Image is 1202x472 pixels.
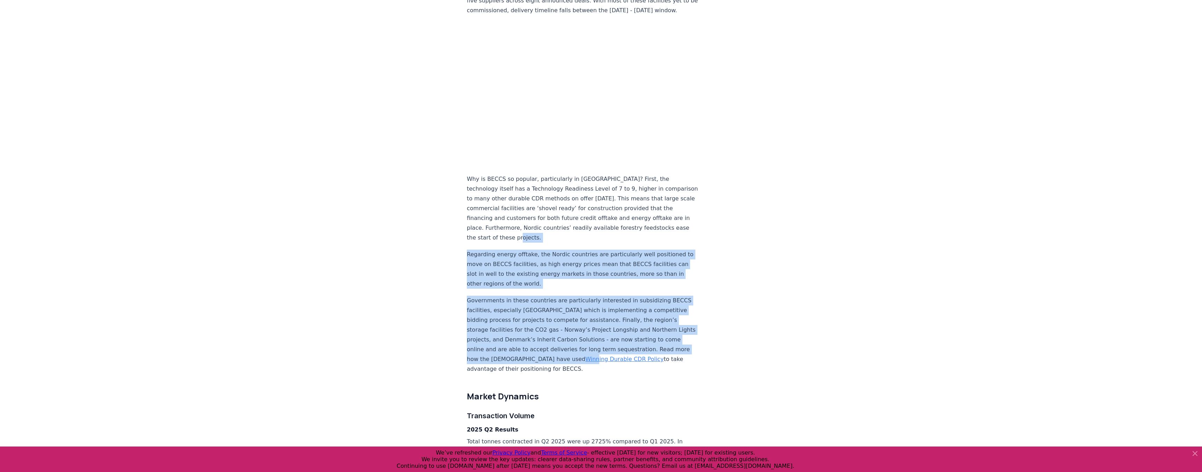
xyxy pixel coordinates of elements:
a: Winning Durable CDR Policy [585,356,664,362]
p: Why is BECCS so popular, particularly in [GEOGRAPHIC_DATA]? First, the technology itself has a Te... [467,174,698,243]
h3: Transaction Volume [467,410,698,421]
iframe: Interactive line chart [467,22,698,167]
p: Governments in these countries are particularly interested in subsidizing BECCS facilities, espec... [467,296,698,374]
p: Regarding energy offtake, the Nordic countries are particularly well positioned to move on BECCS ... [467,250,698,289]
h4: 2025 Q2 Results [467,426,698,434]
h2: Market Dynamics [467,391,698,402]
